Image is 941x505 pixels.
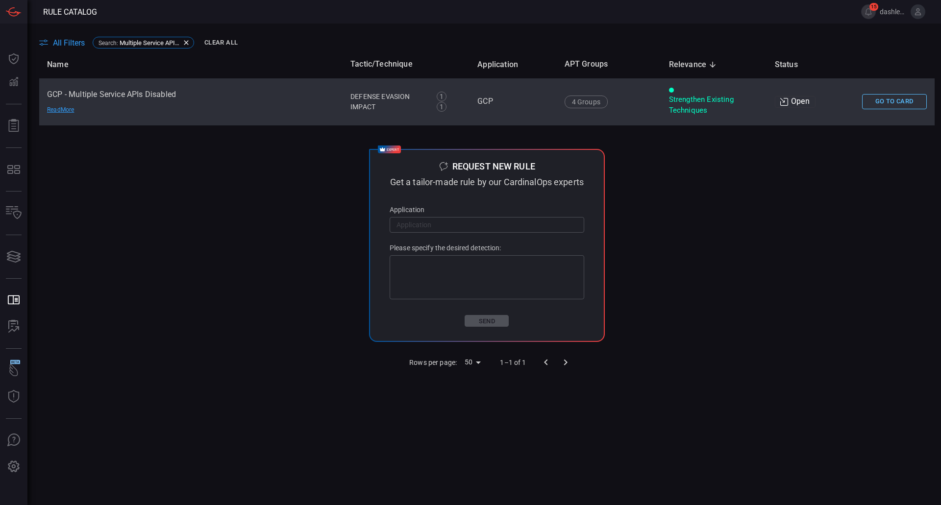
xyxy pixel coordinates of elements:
span: expert [387,144,399,154]
button: Cards [2,245,25,268]
span: Status [775,59,811,71]
div: Impact [350,102,426,112]
th: APT Groups [557,50,661,78]
button: Wingman [2,359,25,382]
div: 1 [437,102,446,112]
button: Ask Us A Question [2,429,25,452]
span: Rule Catalog [43,7,97,17]
button: Rule Catalog [2,289,25,312]
span: Search : [99,40,118,47]
div: Search:Multiple Service APIs Disabled [93,37,194,48]
td: GCP - Multiple Service APIs Disabled [39,78,343,125]
div: Strengthen Existing Techniques [669,95,759,116]
span: Relevance [669,59,719,71]
button: 15 [861,4,876,19]
div: Get a tailor-made rule by our CardinalOps experts [390,178,584,187]
button: MITRE - Detection Posture [2,158,25,181]
span: Multiple Service APIs Disabled [120,39,181,47]
button: Go To Card [862,94,927,109]
th: Tactic/Technique [343,50,470,78]
button: Detections [2,71,25,94]
span: dashley.[PERSON_NAME] [880,8,907,16]
span: Name [47,59,81,71]
button: Reports [2,114,25,138]
div: Open [775,96,816,108]
button: Dashboard [2,47,25,71]
div: Read More [47,106,116,114]
button: Clear All [202,35,240,50]
span: Application [477,59,531,71]
div: Defense Evasion [350,92,426,102]
div: 4 Groups [565,96,608,108]
div: 1 [437,92,446,101]
p: 1–1 of 1 [500,358,526,367]
div: Request new rule [452,162,535,171]
p: Application [390,206,584,213]
td: GCP [470,78,556,125]
p: Rows per page: [409,358,457,367]
p: Please specify the desired detection: [390,244,584,251]
button: Preferences [2,455,25,479]
input: Application [390,216,584,234]
button: All Filters [39,38,85,48]
span: 15 [869,3,878,11]
div: 50 [461,355,484,369]
button: ALERT ANALYSIS [2,315,25,338]
button: Threat Intelligence [2,385,25,409]
span: All Filters [53,38,85,48]
button: Inventory [2,201,25,225]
